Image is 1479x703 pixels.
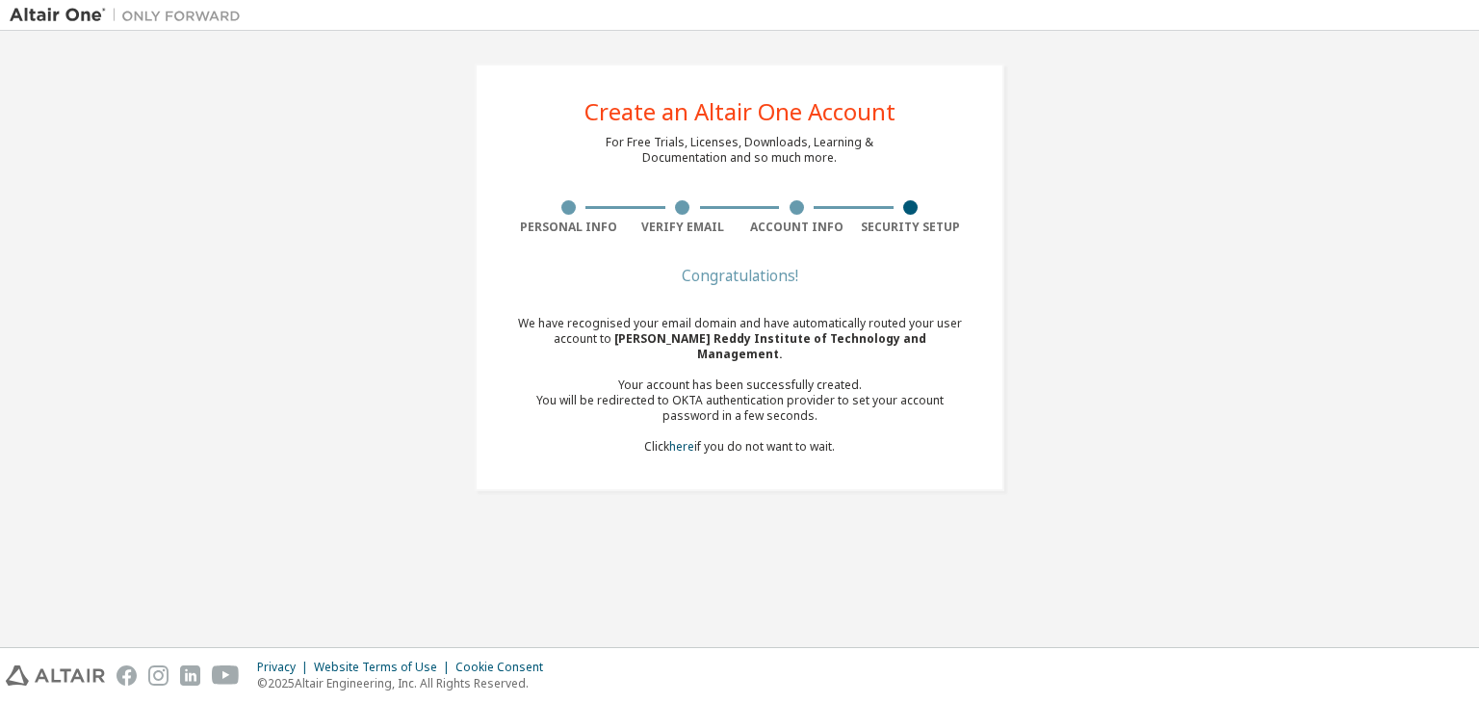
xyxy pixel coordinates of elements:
div: Your account has been successfully created. [511,378,968,393]
img: youtube.svg [212,665,240,686]
img: instagram.svg [148,665,169,686]
div: Verify Email [626,220,740,235]
div: You will be redirected to OKTA authentication provider to set your account password in a few seco... [511,393,968,424]
div: For Free Trials, Licenses, Downloads, Learning & Documentation and so much more. [606,135,873,166]
span: [PERSON_NAME] Reddy Institute of Technology and Management . [614,330,926,362]
img: altair_logo.svg [6,665,105,686]
p: © 2025 Altair Engineering, Inc. All Rights Reserved. [257,675,555,691]
div: Create an Altair One Account [584,100,895,123]
img: linkedin.svg [180,665,200,686]
div: Website Terms of Use [314,660,455,675]
div: We have recognised your email domain and have automatically routed your user account to Click if ... [511,316,968,455]
a: here [669,438,694,455]
div: Congratulations! [511,270,968,281]
div: Security Setup [854,220,969,235]
div: Account Info [739,220,854,235]
div: Cookie Consent [455,660,555,675]
div: Privacy [257,660,314,675]
img: facebook.svg [117,665,137,686]
img: Altair One [10,6,250,25]
div: Personal Info [511,220,626,235]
